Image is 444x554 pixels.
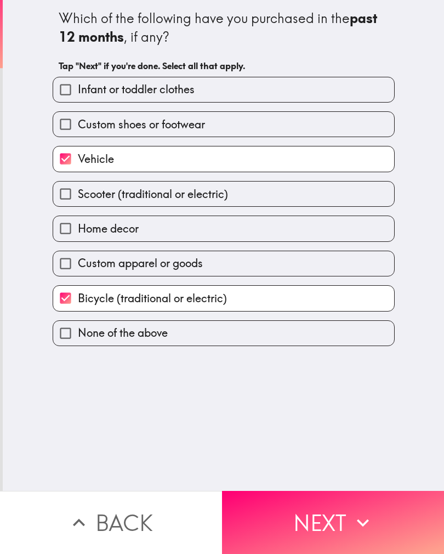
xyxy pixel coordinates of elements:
[53,182,394,206] button: Scooter (traditional or electric)
[53,112,394,137] button: Custom shoes or footwear
[222,491,444,554] button: Next
[53,146,394,171] button: Vehicle
[78,117,205,132] span: Custom shoes or footwear
[53,216,394,241] button: Home decor
[78,256,203,271] span: Custom apparel or goods
[59,10,380,45] b: past 12 months
[78,221,139,236] span: Home decor
[59,9,389,46] div: Which of the following have you purchased in the , if any?
[53,77,394,102] button: Infant or toddler clothes
[59,60,389,72] h6: Tap "Next" if you're done. Select all that apply.
[78,151,114,167] span: Vehicle
[78,291,227,306] span: Bicycle (traditional or electric)
[78,186,228,202] span: Scooter (traditional or electric)
[53,286,394,310] button: Bicycle (traditional or electric)
[78,82,195,97] span: Infant or toddler clothes
[53,251,394,276] button: Custom apparel or goods
[78,325,168,341] span: None of the above
[53,321,394,346] button: None of the above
